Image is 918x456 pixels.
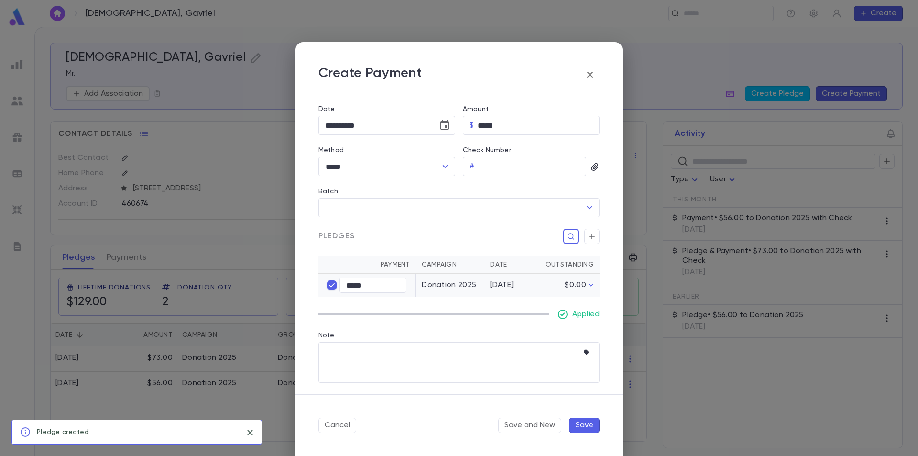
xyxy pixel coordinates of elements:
[498,418,561,433] button: Save and New
[318,105,455,113] label: Date
[318,418,356,433] button: Cancel
[318,188,338,195] label: Batch
[435,116,454,135] button: Choose date, selected date is Sep 20, 2025
[37,423,89,441] div: Pledge created
[484,256,534,274] th: Date
[463,105,489,113] label: Amount
[318,232,355,241] span: Pledges
[416,274,485,297] td: Donation 2025
[318,146,344,154] label: Method
[534,274,600,297] td: $0.00
[572,310,600,319] p: Applied
[242,425,258,440] button: close
[318,332,335,339] label: Note
[569,418,600,433] button: Save
[583,201,596,214] button: Open
[490,280,528,290] div: [DATE]
[318,65,422,84] p: Create Payment
[463,146,511,154] label: Check Number
[318,256,416,274] th: Payment
[416,256,485,274] th: Campaign
[470,121,474,130] p: $
[438,160,452,173] button: Open
[470,162,474,171] p: #
[534,256,600,274] th: Outstanding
